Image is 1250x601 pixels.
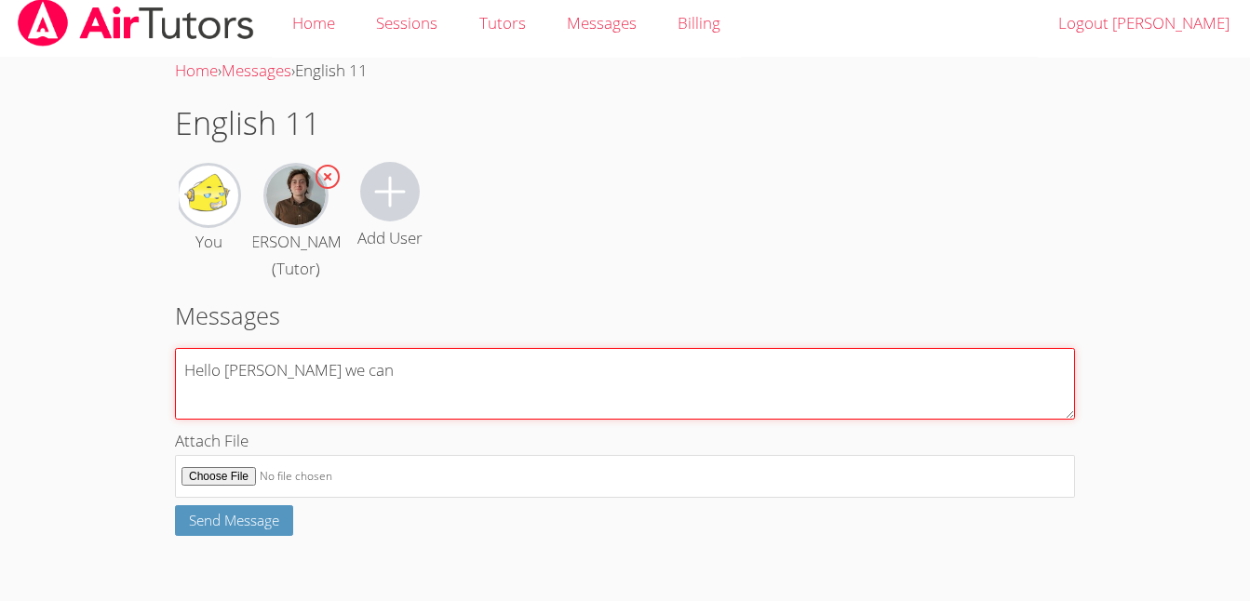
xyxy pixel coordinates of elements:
div: Add User [357,225,423,252]
textarea: Hello [PERSON_NAME] we can [175,348,1075,420]
button: Send Message [175,505,293,536]
div: › › [175,58,1075,85]
div: You [195,229,222,256]
span: Messages [567,12,637,33]
span: Attach File [175,430,249,451]
img: Ahmad Ali Sayeed [179,166,238,225]
input: Attach File [175,455,1075,499]
div: [PERSON_NAME] (Tutor) [237,229,355,283]
span: English 11 [295,60,368,81]
span: Send Message [189,511,279,529]
a: Messages [222,60,291,81]
a: Home [175,60,218,81]
h1: English 11 [175,100,1075,147]
h2: Messages [175,298,1075,333]
img: William Downing [266,166,326,225]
